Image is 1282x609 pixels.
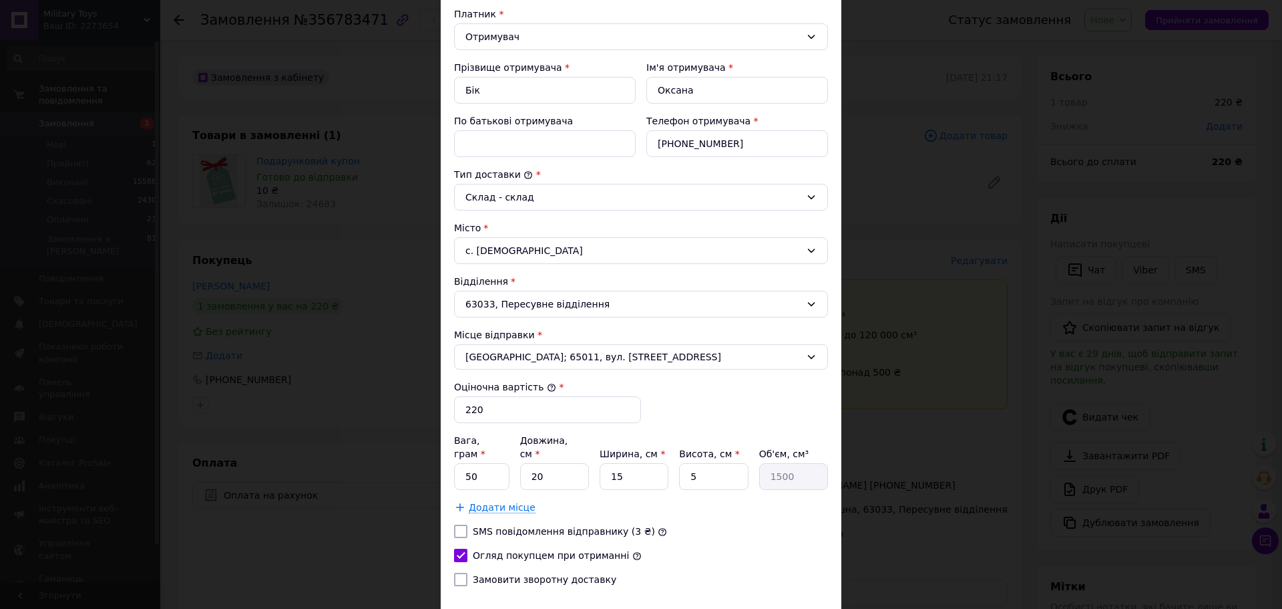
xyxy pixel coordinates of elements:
[473,550,629,561] label: Огляд покупцем при отриманні
[679,449,739,459] label: Висота, см
[520,435,568,459] label: Довжина, см
[454,237,828,264] div: с. [DEMOGRAPHIC_DATA]
[454,7,828,21] div: Платник
[646,130,828,157] input: +380
[600,449,665,459] label: Ширина, см
[646,62,726,73] label: Ім'я отримувача
[454,116,573,126] label: По батькові отримувача
[646,116,751,126] label: Телефон отримувача
[454,435,485,459] label: Вага, грам
[454,382,556,392] label: Оціночна вартість
[469,502,536,513] span: Додати місце
[473,574,616,585] label: Замовити зворотну доставку
[454,168,828,181] div: Тип доставки
[465,190,801,205] div: Склад - склад
[454,221,828,235] div: Місто
[454,328,828,342] div: Місце відправки
[759,447,828,461] div: Об'єм, см³
[465,29,801,44] div: Отримувач
[473,526,655,537] label: SMS повідомлення відправнику (3 ₴)
[454,62,562,73] label: Прізвище отримувача
[465,350,801,364] span: [GEOGRAPHIC_DATA]; 65011, вул. [STREET_ADDRESS]
[454,291,828,318] div: 63033, Пересувне відділення
[454,275,828,288] div: Відділення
